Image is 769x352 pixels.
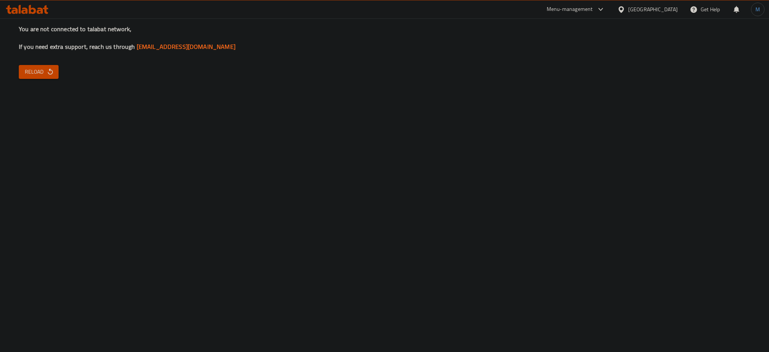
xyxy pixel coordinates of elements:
[19,25,750,51] h3: You are not connected to talabat network, If you need extra support, reach us through
[755,5,760,14] span: M
[628,5,678,14] div: [GEOGRAPHIC_DATA]
[25,67,53,77] span: Reload
[547,5,593,14] div: Menu-management
[19,65,59,79] button: Reload
[137,41,235,52] a: [EMAIL_ADDRESS][DOMAIN_NAME]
